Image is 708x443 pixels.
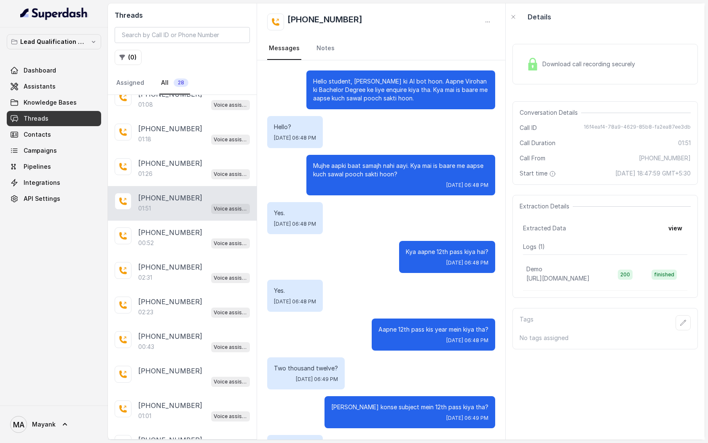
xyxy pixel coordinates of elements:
[274,209,316,217] p: Yes.
[138,412,151,420] p: 01:01
[138,297,202,307] p: [PHONE_NUMBER]
[584,124,691,132] span: 16f4eaf4-78a9-4629-85b8-fa2ea87ee3db
[528,12,551,22] p: Details
[615,169,691,178] span: [DATE] 18:47:59 GMT+5:30
[7,34,101,49] button: Lead Qualification AI Call
[115,10,250,20] h2: Threads
[7,127,101,142] a: Contacts
[274,221,316,227] span: [DATE] 06:48 PM
[7,413,101,436] a: Mayank
[138,227,202,238] p: [PHONE_NUMBER]
[138,170,153,178] p: 01:26
[24,98,77,107] span: Knowledge Bases
[115,27,250,43] input: Search by Call ID or Phone Number
[313,77,488,103] p: Hello student, [PERSON_NAME] ki AI bot hoon. Aapne Virohan ki Bachelor Degree ke liye enquire kiy...
[274,135,316,141] span: [DATE] 06:48 PM
[7,95,101,110] a: Knowledge Bases
[13,420,24,429] text: MA
[315,37,336,60] a: Notes
[520,139,555,147] span: Call Duration
[7,111,101,126] a: Threads
[214,239,247,248] p: Voice assistant
[214,308,247,317] p: Voice assistant
[214,101,247,109] p: Voice assistant
[7,143,101,158] a: Campaigns
[274,123,316,131] p: Hello?
[138,308,153,316] p: 02:23
[520,154,545,162] span: Call From
[174,78,188,87] span: 28
[296,376,338,383] span: [DATE] 06:49 PM
[267,37,495,60] nav: Tabs
[7,159,101,174] a: Pipelines
[138,400,202,411] p: [PHONE_NUMBER]
[446,259,488,266] span: [DATE] 06:48 PM
[378,325,488,334] p: Aapne 12th pass kis year mein kiya tha?
[24,146,57,155] span: Campaigns
[138,204,151,213] p: 01:51
[24,194,60,203] span: API Settings
[331,403,488,411] p: [PERSON_NAME] konse subject mein 12th pass kiya tha?
[663,221,687,236] button: view
[652,270,677,280] span: finished
[523,243,687,251] p: Logs ( 1 )
[526,265,542,273] p: Demo
[446,337,488,344] span: [DATE] 06:48 PM
[7,79,101,94] a: Assistants
[138,158,202,168] p: [PHONE_NUMBER]
[214,205,247,213] p: Voice assistant
[7,175,101,190] a: Integrations
[24,66,56,75] span: Dashboard
[115,72,250,95] nav: Tabs
[214,274,247,282] p: Voice assistant
[523,224,566,232] span: Extracted Data
[526,58,539,70] img: Lock Icon
[678,139,691,147] span: 01:51
[406,248,488,256] p: Kya aapne 12th pass kiya hai?
[138,262,202,272] p: [PHONE_NUMBER]
[24,130,51,139] span: Contacts
[520,169,558,178] span: Start time
[24,114,48,123] span: Threads
[287,14,362,30] h2: [PHONE_NUMBER]
[24,82,56,91] span: Assistants
[267,37,301,60] a: Messages
[138,273,152,282] p: 02:31
[520,108,581,117] span: Conversation Details
[618,270,633,280] span: 200
[24,162,51,171] span: Pipelines
[313,162,488,178] p: Mujhe aapki baat samajh nahi aayi. Kya mai is baare me aapse kuch sawal pooch sakti hoon?
[520,315,534,330] p: Tags
[20,7,88,20] img: light.svg
[138,193,202,203] p: [PHONE_NUMBER]
[138,124,202,134] p: [PHONE_NUMBER]
[138,239,154,247] p: 00:52
[446,415,488,421] span: [DATE] 06:49 PM
[24,178,60,187] span: Integrations
[159,72,190,95] a: All28
[639,154,691,162] span: [PHONE_NUMBER]
[115,50,142,65] button: (0)
[138,343,154,351] p: 00:43
[115,72,146,95] a: Assigned
[138,100,153,109] p: 01:08
[526,275,590,282] span: [URL][DOMAIN_NAME]
[7,191,101,206] a: API Settings
[542,60,638,68] span: Download call recording securely
[520,334,691,342] p: No tags assigned
[214,378,247,386] p: Voice assistant
[7,63,101,78] a: Dashboard
[20,37,88,47] p: Lead Qualification AI Call
[274,298,316,305] span: [DATE] 06:48 PM
[138,331,202,341] p: [PHONE_NUMBER]
[446,182,488,189] span: [DATE] 06:48 PM
[138,135,151,143] p: 01:18
[520,202,573,211] span: Extraction Details
[32,420,56,429] span: Mayank
[214,170,247,178] p: Voice assistant
[274,364,338,373] p: Two thousand twelve?
[274,286,316,295] p: Yes.
[214,135,247,144] p: Voice assistant
[520,124,537,132] span: Call ID
[214,343,247,351] p: Voice assistant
